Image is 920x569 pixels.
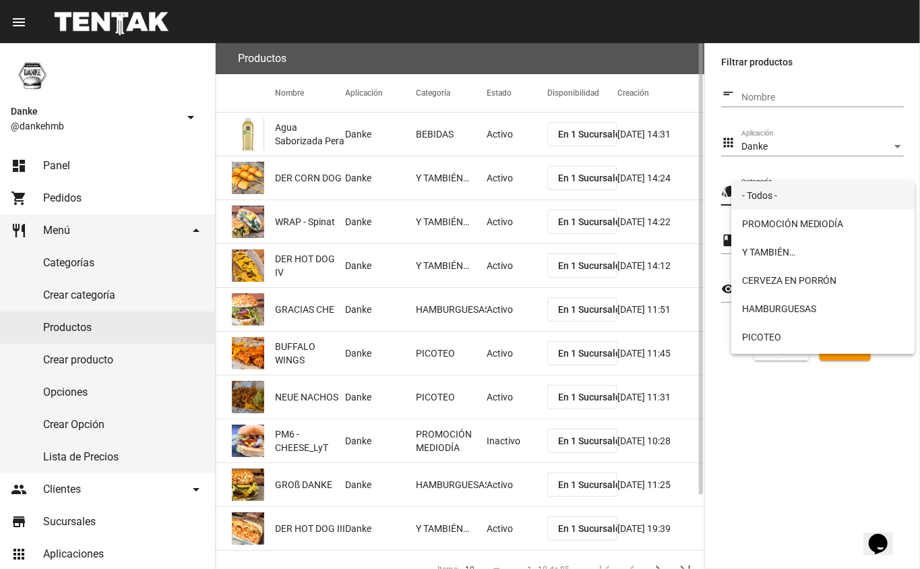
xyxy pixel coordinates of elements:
[863,515,907,556] iframe: chat widget
[742,351,904,380] span: CERVEZA EN LATA
[742,210,904,238] span: PROMOCIÓN MEDIODÍA
[742,238,904,266] span: Y TAMBIÉN…
[742,295,904,323] span: HAMBURGUESAS
[742,181,904,210] span: - Todos -
[742,323,904,351] span: PICOTEO
[742,266,904,295] span: CERVEZA EN PORRÓN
